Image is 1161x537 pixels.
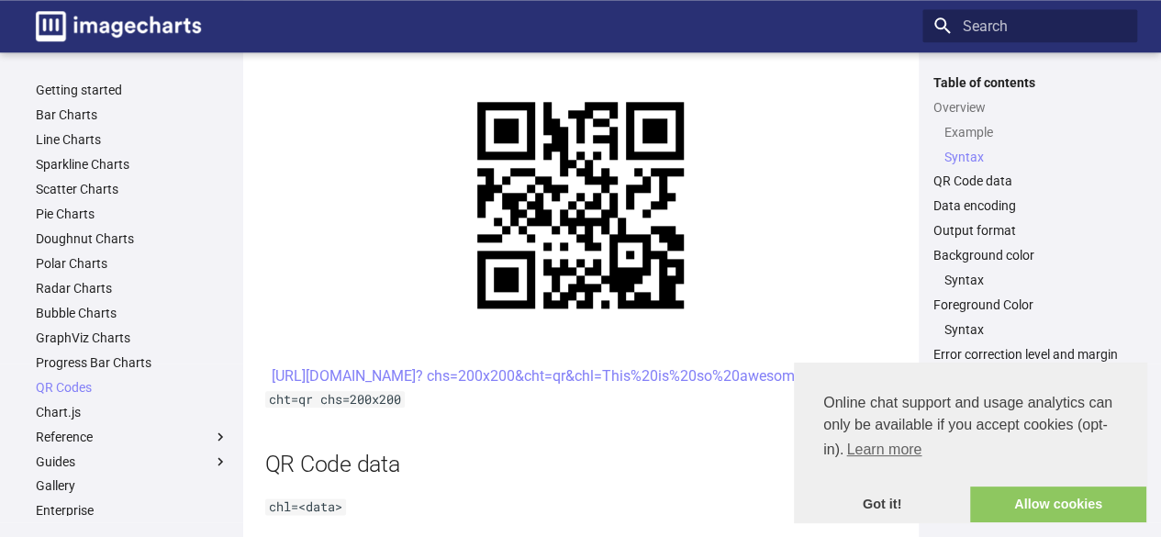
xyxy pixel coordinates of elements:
[36,82,229,98] a: Getting started
[36,131,229,148] a: Line Charts
[36,156,229,173] a: Sparkline Charts
[944,321,1126,338] a: Syntax
[933,124,1126,165] nav: Overview
[36,181,229,197] a: Scatter Charts
[922,74,1137,91] label: Table of contents
[265,391,405,408] code: cht=qr chs=200x200
[36,354,229,371] a: Progress Bar Charts
[933,296,1126,313] a: Foreground Color
[36,429,229,445] label: Reference
[794,487,970,523] a: dismiss cookie message
[265,498,346,515] code: chl=<data>
[36,255,229,272] a: Polar Charts
[36,379,229,396] a: QR Codes
[36,280,229,296] a: Radar Charts
[970,487,1146,523] a: allow cookies
[933,99,1126,116] a: Overview
[36,453,229,470] label: Guides
[933,197,1126,214] a: Data encoding
[28,4,208,49] a: Image-Charts documentation
[265,448,897,480] h2: QR Code data
[922,74,1137,364] nav: Table of contents
[36,305,229,321] a: Bubble Charts
[272,367,889,385] a: [URL][DOMAIN_NAME]? chs=200x200&cht=qr&chl=This%20is%20so%20awesome&choe=UTF-8
[933,173,1126,189] a: QR Code data
[36,404,229,420] a: Chart.js
[933,346,1126,363] a: Error correction level and margin
[36,230,229,247] a: Doughnut Charts
[944,124,1126,140] a: Example
[843,436,924,464] a: learn more about cookies
[436,61,725,350] img: chart
[36,206,229,222] a: Pie Charts
[36,502,229,519] a: Enterprise
[36,477,229,494] a: Gallery
[36,330,229,346] a: GraphViz Charts
[794,363,1146,522] div: cookieconsent
[944,272,1126,288] a: Syntax
[933,247,1126,263] a: Background color
[933,272,1126,288] nav: Background color
[36,11,201,41] img: logo
[933,321,1126,338] nav: Foreground Color
[823,392,1117,464] span: Online chat support and usage analytics can only be available if you accept cookies (opt-in).
[933,222,1126,239] a: Output format
[922,9,1137,42] input: Search
[36,106,229,123] a: Bar Charts
[944,149,1126,165] a: Syntax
